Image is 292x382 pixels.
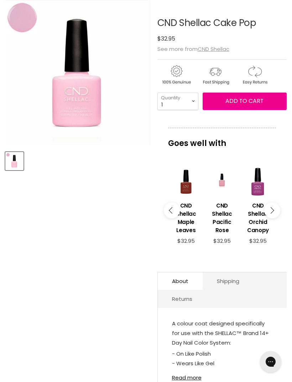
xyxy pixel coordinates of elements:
[158,272,203,290] a: About
[249,237,267,245] span: $32.95
[203,272,254,290] a: Shipping
[172,370,272,381] a: Read more
[213,237,231,245] span: $32.95
[157,45,229,53] span: See more from
[172,196,200,238] a: View product:CND Shellac Maple Leaves
[157,35,175,43] span: $32.95
[157,93,198,110] select: Quantity
[236,64,273,86] img: returns.gif
[157,18,287,28] h1: CND Shellac Cake Pop
[4,150,151,170] div: Product thumbnails
[244,196,272,238] a: View product:CND Shellac Orchid Canopy
[198,45,229,53] a: CND Shellac
[157,64,195,86] img: genuine.gif
[208,202,236,234] h3: CND Shellac Pacific Rose
[172,202,200,234] h3: CND Shellac Maple Leaves
[197,64,234,86] img: shipping.gif
[177,237,195,245] span: $32.95
[172,319,272,349] p: A colour coat designed specifically for use with the SHELLAC™ Brand 14+ Day Nail Color System:
[158,290,207,308] a: Returns
[208,196,236,238] a: View product:CND Shellac Pacific Rose
[225,97,264,105] span: Add to cart
[256,349,285,375] iframe: Gorgias live chat messenger
[244,202,272,234] h3: CND Shellac Orchid Canopy
[5,152,24,170] button: CND Shellac Cake Pop
[6,153,23,169] img: CND Shellac Cake Pop
[203,93,287,110] button: Add to cart
[168,128,276,151] p: Goes well with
